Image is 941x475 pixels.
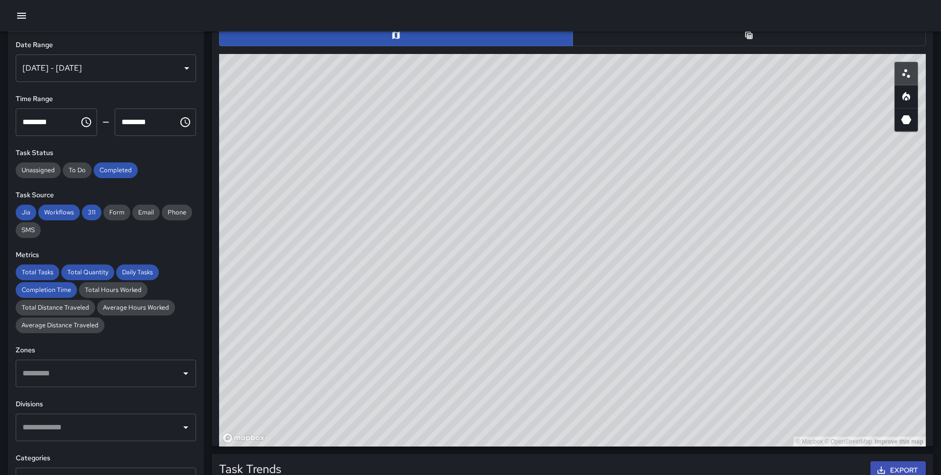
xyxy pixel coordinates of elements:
[894,108,918,132] button: 3D Heatmap
[16,282,77,298] div: Completion Time
[76,112,96,132] button: Choose time, selected time is 12:00 AM
[16,162,61,178] div: Unassigned
[894,85,918,108] button: Heatmap
[97,300,175,316] div: Average Hours Worked
[175,112,195,132] button: Choose time, selected time is 11:59 PM
[97,303,175,312] span: Average Hours Worked
[61,264,114,280] div: Total Quantity
[219,25,573,46] button: Map
[16,321,104,329] span: Average Distance Traveled
[16,190,196,201] h6: Task Source
[61,268,114,276] span: Total Quantity
[179,367,193,380] button: Open
[16,222,41,238] div: SMS
[132,208,160,216] span: Email
[16,268,59,276] span: Total Tasks
[16,148,196,158] h6: Task Status
[16,40,196,51] h6: Date Range
[16,317,104,333] div: Average Distance Traveled
[79,286,148,294] span: Total Hours Worked
[79,282,148,298] div: Total Hours Worked
[82,205,101,220] div: 311
[103,205,130,220] div: Form
[179,421,193,434] button: Open
[16,303,95,312] span: Total Distance Traveled
[94,166,138,174] span: Completed
[38,205,80,220] div: Workflows
[16,345,196,356] h6: Zones
[391,30,401,40] svg: Map
[132,205,160,220] div: Email
[16,205,36,220] div: Jia
[103,208,130,216] span: Form
[94,162,138,178] div: Completed
[16,166,61,174] span: Unassigned
[900,114,912,126] svg: 3D Heatmap
[16,264,59,280] div: Total Tasks
[162,208,192,216] span: Phone
[894,62,918,85] button: Scatterplot
[900,91,912,103] svg: Heatmap
[744,30,754,40] svg: Table
[16,453,196,464] h6: Categories
[16,94,196,105] h6: Time Range
[16,286,77,294] span: Completion Time
[162,205,192,220] div: Phone
[116,268,159,276] span: Daily Tasks
[82,208,101,216] span: 311
[16,208,36,216] span: Jia
[63,166,92,174] span: To Do
[63,162,92,178] div: To Do
[16,250,196,261] h6: Metrics
[16,226,41,234] span: SMS
[16,54,196,82] div: [DATE] - [DATE]
[116,264,159,280] div: Daily Tasks
[38,208,80,216] span: Workflows
[16,300,95,316] div: Total Distance Traveled
[16,399,196,410] h6: Divisions
[572,25,926,46] button: Table
[900,68,912,79] svg: Scatterplot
